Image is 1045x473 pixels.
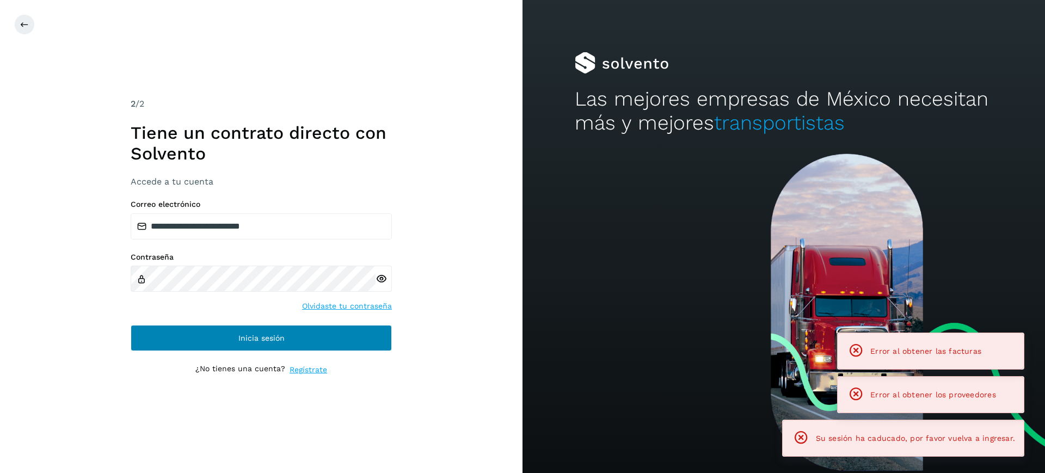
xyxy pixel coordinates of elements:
[870,390,996,399] span: Error al obtener los proveedores
[714,111,845,134] span: transportistas
[302,300,392,312] a: Olvidaste tu contraseña
[131,99,136,109] span: 2
[131,122,392,164] h1: Tiene un contrato directo con Solvento
[131,325,392,351] button: Inicia sesión
[131,253,392,262] label: Contraseña
[131,97,392,110] div: /2
[290,364,327,376] a: Regístrate
[195,364,285,376] p: ¿No tienes una cuenta?
[575,87,993,136] h2: Las mejores empresas de México necesitan más y mejores
[816,434,1015,443] span: Su sesión ha caducado, por favor vuelva a ingresar.
[238,334,285,342] span: Inicia sesión
[870,347,981,355] span: Error al obtener las facturas
[131,200,392,209] label: Correo electrónico
[131,176,392,187] h3: Accede a tu cuenta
